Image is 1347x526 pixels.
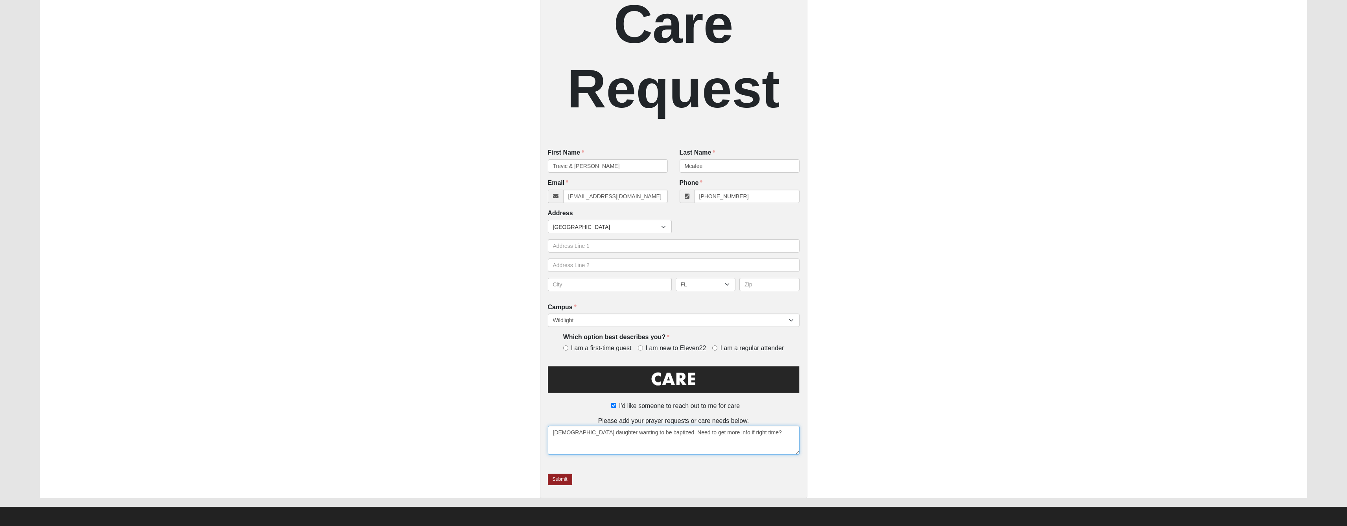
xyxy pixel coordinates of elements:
[571,344,632,353] span: I am a first-time guest
[548,278,672,291] input: City
[548,364,800,400] img: Care.png
[720,344,784,353] span: I am a regular attender
[548,416,800,455] div: Please add your prayer requests or care needs below.
[563,333,669,342] label: Which option best describes you?
[563,345,568,351] input: I am a first-time guest
[619,402,740,409] span: I'd like someone to reach out to me for care
[638,345,643,351] input: I am new to Eleven22
[712,345,717,351] input: I am a regular attender
[739,278,800,291] input: Zip
[548,148,584,157] label: First Name
[548,303,577,312] label: Campus
[548,258,800,272] input: Address Line 2
[553,220,661,234] span: [GEOGRAPHIC_DATA]
[548,239,800,253] input: Address Line 1
[548,209,573,218] label: Address
[548,474,572,485] a: Submit
[646,344,706,353] span: I am new to Eleven22
[548,179,569,188] label: Email
[611,403,616,408] input: I'd like someone to reach out to me for care
[680,148,715,157] label: Last Name
[680,179,703,188] label: Phone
